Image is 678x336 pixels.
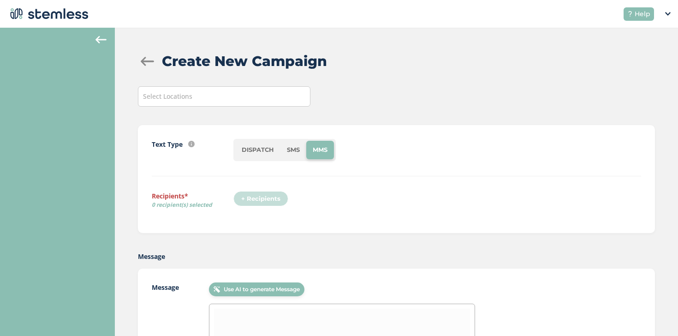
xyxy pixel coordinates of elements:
[152,139,183,149] label: Text Type
[635,9,650,19] span: Help
[152,201,233,209] span: 0 recipient(s) selected
[235,141,280,159] li: DISPATCH
[143,92,192,101] span: Select Locations
[7,5,89,23] img: logo-dark-0685b13c.svg
[306,141,334,159] li: MMS
[138,252,165,261] label: Message
[95,36,107,43] img: icon-arrow-back-accent-c549486e.svg
[665,12,671,16] img: icon_down-arrow-small-66adaf34.svg
[209,282,304,296] button: Use AI to generate Message
[632,292,678,336] iframe: Chat Widget
[188,141,195,147] img: icon-info-236977d2.svg
[627,11,633,17] img: icon-help-white-03924b79.svg
[162,51,327,72] h2: Create New Campaign
[152,191,233,212] label: Recipients*
[224,285,300,294] span: Use AI to generate Message
[280,141,306,159] li: SMS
